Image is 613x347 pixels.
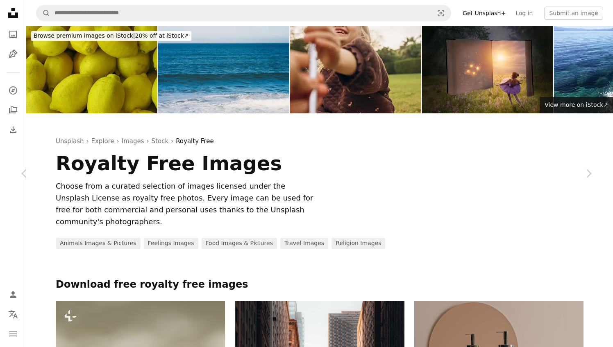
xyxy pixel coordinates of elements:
[26,26,157,113] img: Imperfect Lemons (Is That Redundant?)
[540,97,613,113] a: View more on iStock↗
[202,238,277,249] a: Food Images & Pictures
[5,306,21,322] button: Language
[152,136,169,146] a: Stock
[34,32,135,39] span: Browse premium images on iStock |
[511,7,538,20] a: Log in
[56,136,84,146] a: Unsplash
[280,238,328,249] a: Travel Images
[176,136,214,146] a: Royalty Free
[56,180,315,228] div: Choose from a curated selection of images licensed under the Unsplash License as royalty free pho...
[545,101,608,108] span: View more on iStock ↗
[5,122,21,138] a: Download History
[431,5,451,21] button: Visual search
[158,26,289,113] img: Calm Ocean Waves Under a Clear Blue Sky
[5,82,21,99] a: Explore
[5,102,21,118] a: Collections
[5,286,21,303] a: Log in / Sign up
[56,136,583,146] div: › › › ›
[5,326,21,342] button: Menu
[122,136,144,146] a: Images
[564,134,613,213] a: Next
[5,26,21,43] a: Photos
[544,7,603,20] button: Submit an image
[34,32,189,39] span: 20% off at iStock ↗
[26,26,196,46] a: Browse premium images on iStock|20% off at iStock↗
[91,136,114,146] a: Explore
[56,238,141,249] a: Animals Images & Pictures
[5,46,21,62] a: Illustrations
[422,26,553,113] img: Ballerina story book comes to life in fantasy forest settings with glowing butterflies in meadow
[56,278,583,291] h2: Download free royalty free images
[36,5,50,21] button: Search Unsplash
[36,5,451,21] form: Find visuals sitewide
[290,26,421,113] img: Magic in the Air: Joyful Child with a Wand
[144,238,198,249] a: Feelings Images
[56,153,404,174] h1: Royalty Free Images
[458,7,511,20] a: Get Unsplash+
[331,238,385,249] a: Religion Images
